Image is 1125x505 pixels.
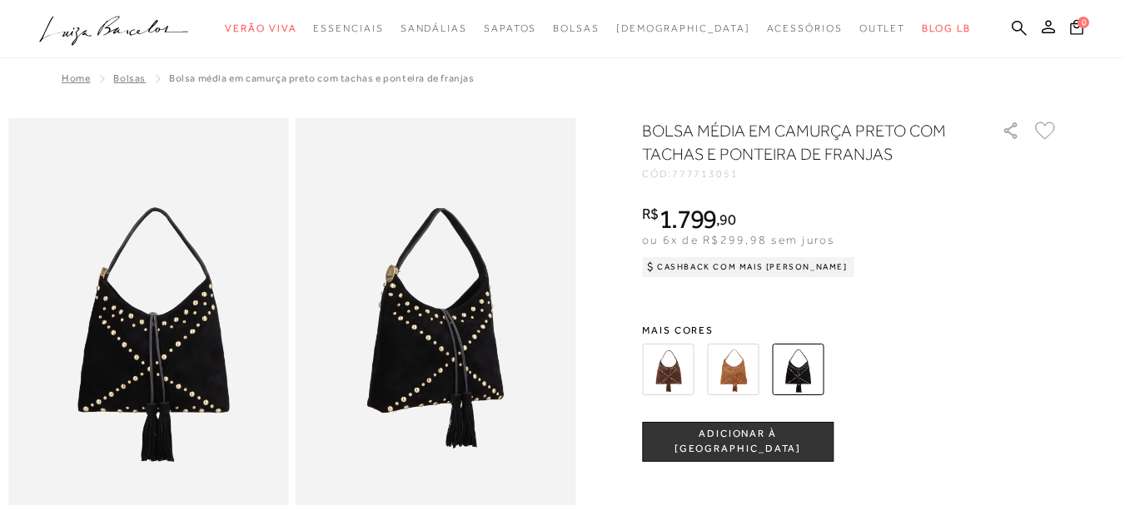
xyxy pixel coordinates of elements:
img: BOLSA MÉDIA EM CAMURÇA CARAMELO COM TACHAS E PONTEIRA DE FRANJAS [707,344,759,395]
span: Sapatos [484,22,536,34]
span: BOLSA MÉDIA EM CAMURÇA PRETO COM TACHAS E PONTEIRA DE FRANJAS [169,72,475,84]
a: categoryNavScreenReaderText [225,13,296,44]
a: Home [62,72,90,84]
span: ou 6x de R$299,98 sem juros [642,233,834,246]
span: ADICIONAR À [GEOGRAPHIC_DATA] [643,427,833,456]
a: categoryNavScreenReaderText [859,13,906,44]
span: Sandálias [401,22,467,34]
span: 1.799 [659,204,717,234]
span: 90 [719,210,735,228]
img: BOLSA MÉDIA EM CAMURÇA CAFÉ COM TACHAS E PONTEIRA DE FRANJAS [642,344,694,395]
a: categoryNavScreenReaderText [484,13,536,44]
span: Verão Viva [225,22,296,34]
a: Bolsas [113,72,146,84]
span: Bolsas [553,22,600,34]
span: BLOG LB [922,22,970,34]
span: [DEMOGRAPHIC_DATA] [616,22,750,34]
div: Cashback com Mais [PERSON_NAME] [642,257,854,277]
a: categoryNavScreenReaderText [767,13,843,44]
span: Essenciais [313,22,383,34]
a: noSubCategoriesText [616,13,750,44]
i: , [716,212,735,227]
button: 0 [1065,18,1088,41]
span: Mais cores [642,325,1058,335]
a: categoryNavScreenReaderText [553,13,600,44]
i: R$ [642,206,659,221]
a: BLOG LB [922,13,970,44]
a: categoryNavScreenReaderText [401,13,467,44]
span: Acessórios [767,22,843,34]
span: 0 [1078,17,1089,28]
h1: BOLSA MÉDIA EM CAMURÇA PRETO COM TACHAS E PONTEIRA DE FRANJAS [642,119,954,166]
img: BOLSA MÉDIA EM CAMURÇA PRETO COM TACHAS E PONTEIRA DE FRANJAS [772,344,824,395]
div: CÓD: [642,169,975,179]
button: ADICIONAR À [GEOGRAPHIC_DATA] [642,422,834,462]
span: Outlet [859,22,906,34]
span: 777713051 [672,168,739,180]
a: categoryNavScreenReaderText [313,13,383,44]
